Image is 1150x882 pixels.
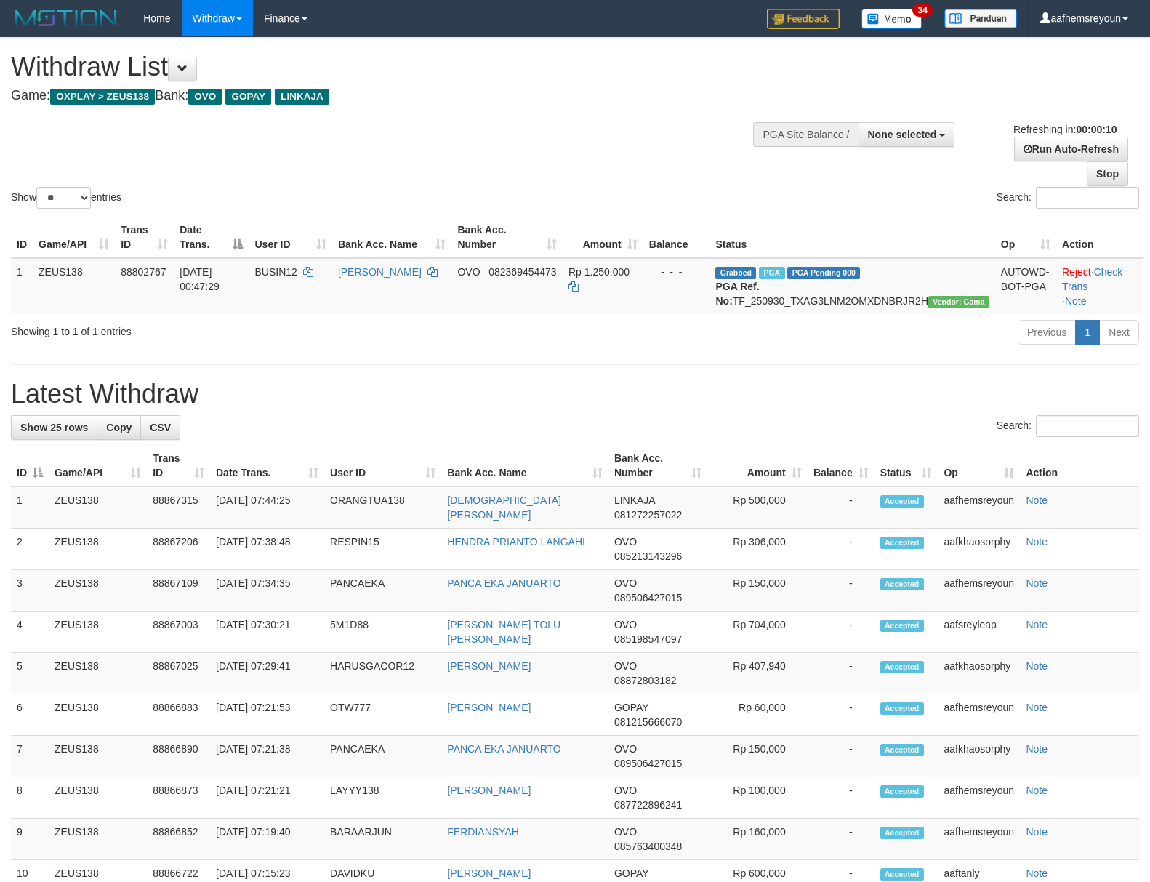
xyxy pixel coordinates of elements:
[614,633,682,645] span: Copy 085198547097 to clipboard
[880,702,924,715] span: Accepted
[225,89,271,105] span: GOPAY
[11,445,49,486] th: ID: activate to sort column descending
[938,777,1020,819] td: aafhemsreyoun
[324,486,441,529] td: ORANGTUA138
[11,318,468,339] div: Showing 1 to 1 of 1 entries
[338,266,422,278] a: [PERSON_NAME]
[49,529,147,570] td: ZEUS138
[608,445,708,486] th: Bank Acc. Number: activate to sort column ascending
[1036,187,1139,209] input: Search:
[324,653,441,694] td: HARUSGACOR12
[147,486,210,529] td: 88867315
[451,217,563,258] th: Bank Acc. Number: activate to sort column ascending
[880,620,924,632] span: Accepted
[880,661,924,673] span: Accepted
[1026,494,1048,506] a: Note
[49,653,147,694] td: ZEUS138
[210,736,324,777] td: [DATE] 07:21:38
[995,258,1056,314] td: AUTOWD-BOT-PGA
[880,744,924,756] span: Accepted
[49,570,147,612] td: ZEUS138
[150,422,171,433] span: CSV
[210,819,324,860] td: [DATE] 07:19:40
[11,52,752,81] h1: Withdraw List
[447,577,560,589] a: PANCA EKA JANUARTO
[147,777,210,819] td: 88866873
[709,258,994,314] td: TF_250930_TXAG3LNM2OMXDNBRJR2H
[447,826,519,838] a: FERDIANSYAH
[715,281,759,307] b: PGA Ref. No:
[938,529,1020,570] td: aafkhaosorphy
[11,7,121,29] img: MOTION_logo.png
[49,612,147,653] td: ZEUS138
[11,694,49,736] td: 6
[121,266,166,278] span: 88802767
[707,777,807,819] td: Rp 100,000
[11,217,33,258] th: ID
[995,217,1056,258] th: Op: activate to sort column ascending
[707,612,807,653] td: Rp 704,000
[707,570,807,612] td: Rp 150,000
[50,89,155,105] span: OXPLAY > ZEUS138
[11,89,752,103] h4: Game: Bank:
[1014,137,1128,161] a: Run Auto-Refresh
[11,187,121,209] label: Show entries
[324,570,441,612] td: PANCAEKA
[11,380,1139,409] h1: Latest Withdraw
[880,827,924,839] span: Accepted
[880,495,924,508] span: Accepted
[147,612,210,653] td: 88867003
[324,612,441,653] td: 5M1D88
[11,529,49,570] td: 2
[447,660,531,672] a: [PERSON_NAME]
[938,486,1020,529] td: aafhemsreyoun
[324,819,441,860] td: BARAARJUN
[707,445,807,486] th: Amount: activate to sort column ascending
[614,702,648,713] span: GOPAY
[1020,445,1139,486] th: Action
[140,415,180,440] a: CSV
[11,653,49,694] td: 5
[709,217,994,258] th: Status
[614,758,682,769] span: Copy 089506427015 to clipboard
[210,694,324,736] td: [DATE] 07:21:53
[808,777,874,819] td: -
[614,867,648,879] span: GOPAY
[49,736,147,777] td: ZEUS138
[447,619,560,645] a: [PERSON_NAME] TOLU [PERSON_NAME]
[1036,415,1139,437] input: Search:
[249,217,331,258] th: User ID: activate to sort column ascending
[49,819,147,860] td: ZEUS138
[36,187,91,209] select: Showentries
[861,9,922,29] img: Button%20Memo.svg
[488,266,556,278] span: Copy 082369454473 to clipboard
[147,570,210,612] td: 88867109
[11,570,49,612] td: 3
[868,129,937,140] span: None selected
[447,785,531,796] a: [PERSON_NAME]
[808,529,874,570] td: -
[11,777,49,819] td: 8
[11,486,49,529] td: 1
[938,819,1020,860] td: aafhemsreyoun
[614,550,682,562] span: Copy 085213143296 to clipboard
[759,267,784,279] span: Marked by aafsreyleap
[944,9,1017,28] img: panduan.png
[1026,536,1048,548] a: Note
[1026,660,1048,672] a: Note
[210,653,324,694] td: [DATE] 07:29:41
[643,217,710,258] th: Balance
[147,736,210,777] td: 88866890
[1026,577,1048,589] a: Note
[210,570,324,612] td: [DATE] 07:34:35
[912,4,932,17] span: 34
[938,694,1020,736] td: aafhemsreyoun
[1026,702,1048,713] a: Note
[147,529,210,570] td: 88867206
[49,777,147,819] td: ZEUS138
[563,217,643,258] th: Amount: activate to sort column ascending
[254,266,297,278] span: BUSIN12
[49,445,147,486] th: Game/API: activate to sort column ascending
[174,217,249,258] th: Date Trans.: activate to sort column descending
[808,445,874,486] th: Balance: activate to sort column ascending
